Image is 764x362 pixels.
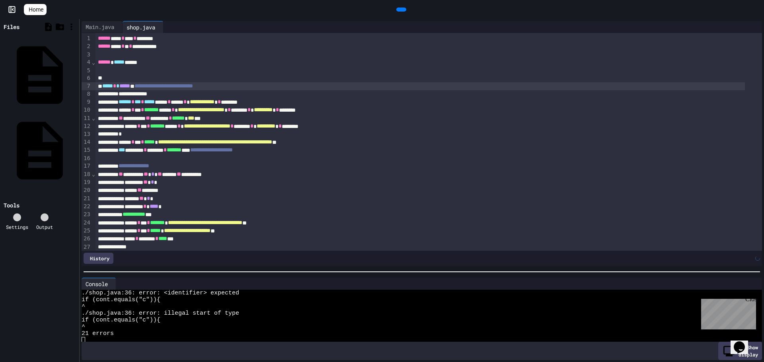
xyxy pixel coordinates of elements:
[82,43,92,50] div: 2
[82,98,92,106] div: 9
[82,155,92,163] div: 16
[82,82,92,90] div: 7
[24,4,47,15] a: Home
[82,203,92,211] div: 22
[82,211,92,219] div: 23
[82,51,92,59] div: 3
[36,223,53,230] div: Output
[718,342,762,360] div: Show display
[82,58,92,66] div: 4
[82,317,160,323] span: if (cont.equals("c")){
[4,201,19,209] div: Tools
[698,296,756,329] iframe: chat widget
[82,146,92,154] div: 15
[82,227,92,235] div: 25
[92,171,95,177] span: Fold line
[82,303,85,310] span: ^
[29,6,43,14] span: Home
[82,178,92,186] div: 19
[92,115,95,121] span: Fold line
[82,106,92,114] div: 10
[82,219,92,227] div: 24
[4,23,19,31] div: Files
[82,122,92,130] div: 12
[82,330,114,337] span: 21 errors
[731,330,756,354] iframe: chat widget
[82,290,239,296] span: ./shop.java:36: error: <identifier> expected
[82,23,118,31] div: Main.java
[82,67,92,75] div: 5
[82,278,116,290] div: Console
[92,59,95,66] span: Fold line
[82,296,160,303] span: if (cont.equals("c")){
[82,138,92,146] div: 14
[82,114,92,122] div: 11
[82,323,85,330] span: ^
[82,74,92,82] div: 6
[123,21,164,33] div: shop.java
[82,35,92,43] div: 1
[82,235,92,243] div: 26
[82,130,92,138] div: 13
[3,3,55,50] div: Chat with us now!Close
[82,90,92,98] div: 8
[6,223,28,230] div: Settings
[82,280,112,288] div: Console
[82,162,92,170] div: 17
[82,170,92,178] div: 18
[123,23,159,31] div: shop.java
[82,195,92,203] div: 21
[82,310,239,317] span: ./shop.java:36: error: illegal start of type
[82,21,123,33] div: Main.java
[82,186,92,194] div: 20
[84,253,113,264] div: History
[82,243,92,251] div: 27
